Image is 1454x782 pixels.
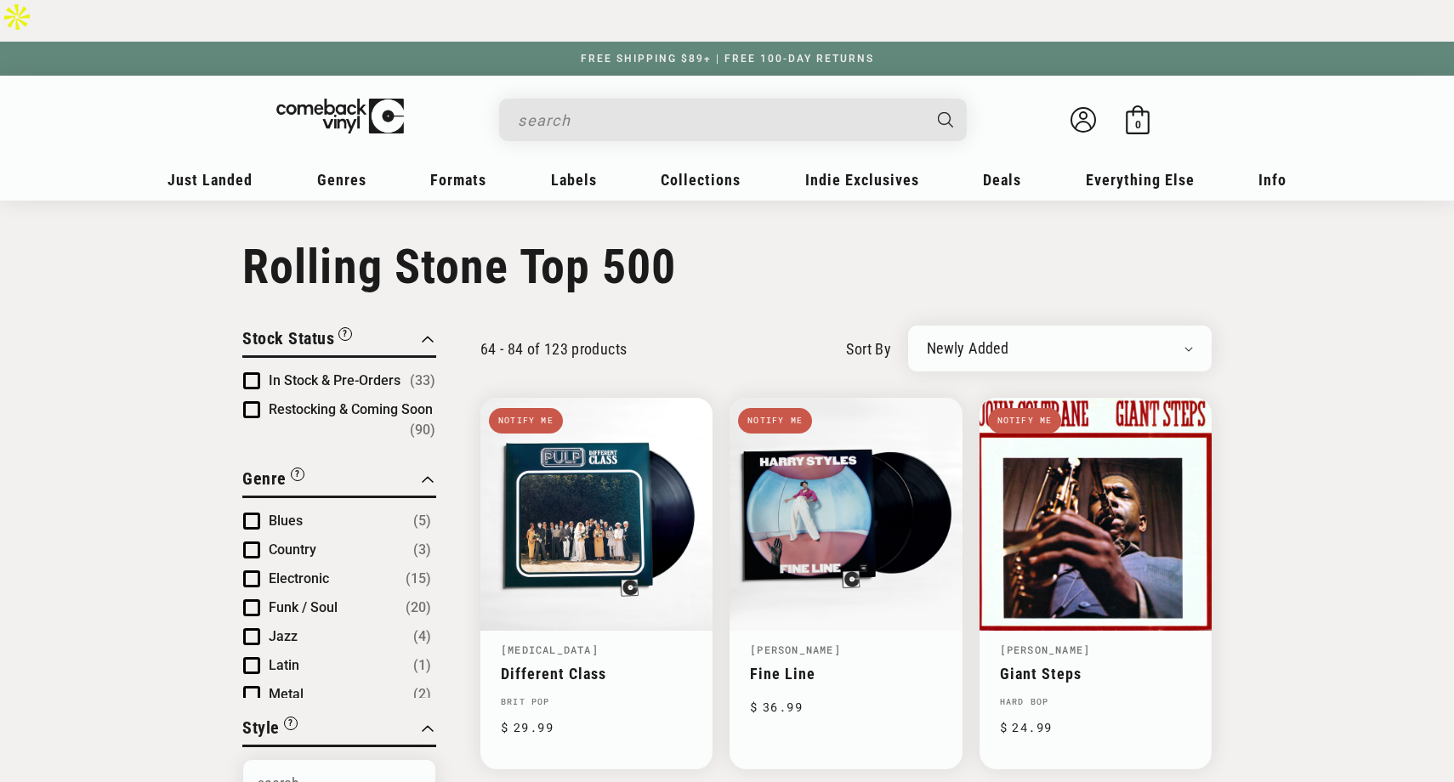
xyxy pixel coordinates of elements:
span: Genres [317,171,366,189]
span: Metal [269,686,304,702]
button: Filter by Genre [242,466,304,496]
span: Deals [983,171,1021,189]
p: 64 - 84 of 123 products [480,340,627,358]
span: Genre [242,468,287,489]
span: Labels [551,171,597,189]
a: [PERSON_NAME] [750,643,841,656]
button: Filter by Style [242,715,298,745]
button: Search [923,99,969,141]
span: Just Landed [168,171,253,189]
a: FREE SHIPPING $89+ | FREE 100-DAY RETURNS [564,53,891,65]
span: Blues [269,513,303,529]
h1: Rolling Stone Top 500 [242,239,1212,295]
span: Number of products: (33) [410,371,435,391]
span: Collections [661,171,741,189]
a: [PERSON_NAME] [1000,643,1091,656]
span: Number of products: (4) [413,626,431,647]
span: Formats [430,171,486,189]
span: In Stock & Pre-Orders [269,372,400,388]
span: Number of products: (15) [406,569,431,589]
span: Style [242,717,280,738]
span: Stock Status [242,328,334,348]
label: sort by [846,337,891,360]
button: Filter by Stock Status [242,326,352,355]
a: [MEDICAL_DATA] [501,643,599,656]
a: Fine Line [750,665,941,683]
span: Number of products: (5) [413,511,431,531]
span: Info [1258,171,1286,189]
span: Latin [269,657,299,673]
span: Indie Exclusives [805,171,919,189]
span: Number of products: (90) [410,420,435,440]
span: Country [269,541,316,558]
span: Funk / Soul [269,599,338,615]
span: 0 [1135,118,1141,131]
span: Number of products: (2) [413,684,431,705]
span: Number of products: (20) [406,598,431,618]
a: Giant Steps [1000,665,1191,683]
span: Number of products: (1) [413,655,431,676]
div: Search [499,99,967,141]
input: When autocomplete results are available use up and down arrows to review and enter to select [518,103,921,138]
span: Electronic [269,570,329,586]
span: Jazz [269,628,298,644]
a: Different Class [501,665,692,683]
span: Number of products: (3) [413,540,431,560]
span: Everything Else [1086,171,1195,189]
span: Restocking & Coming Soon [269,401,433,417]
